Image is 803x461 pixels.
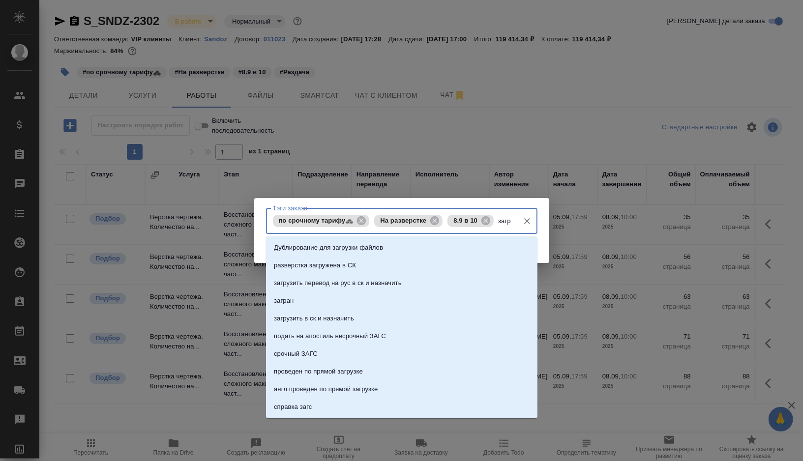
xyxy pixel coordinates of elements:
p: проведен по прямой загрузке [274,367,363,376]
div: 8.9 в 10 [447,215,494,227]
p: загран [274,296,294,306]
span: На разверстке [374,217,432,224]
p: загрузить перевод на рус в ск и назначить [274,278,402,288]
span: по срочному тарифу🚓 [273,217,359,224]
p: разверстка загружена в СК [274,260,356,270]
div: На разверстке [374,215,443,227]
p: справка загс [274,402,312,412]
p: англ проведен по прямой загрузке [274,384,378,394]
span: 8.9 в 10 [447,217,483,224]
p: Дублирование для загрузки файлов [274,243,383,253]
div: по срочному тарифу🚓 [273,215,370,227]
button: Очистить [520,214,534,228]
p: подать на апостиль несрочный ЗАГС [274,331,386,341]
p: срочный ЗАГС [274,349,318,359]
p: загрузить в ск и назначить [274,314,354,323]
